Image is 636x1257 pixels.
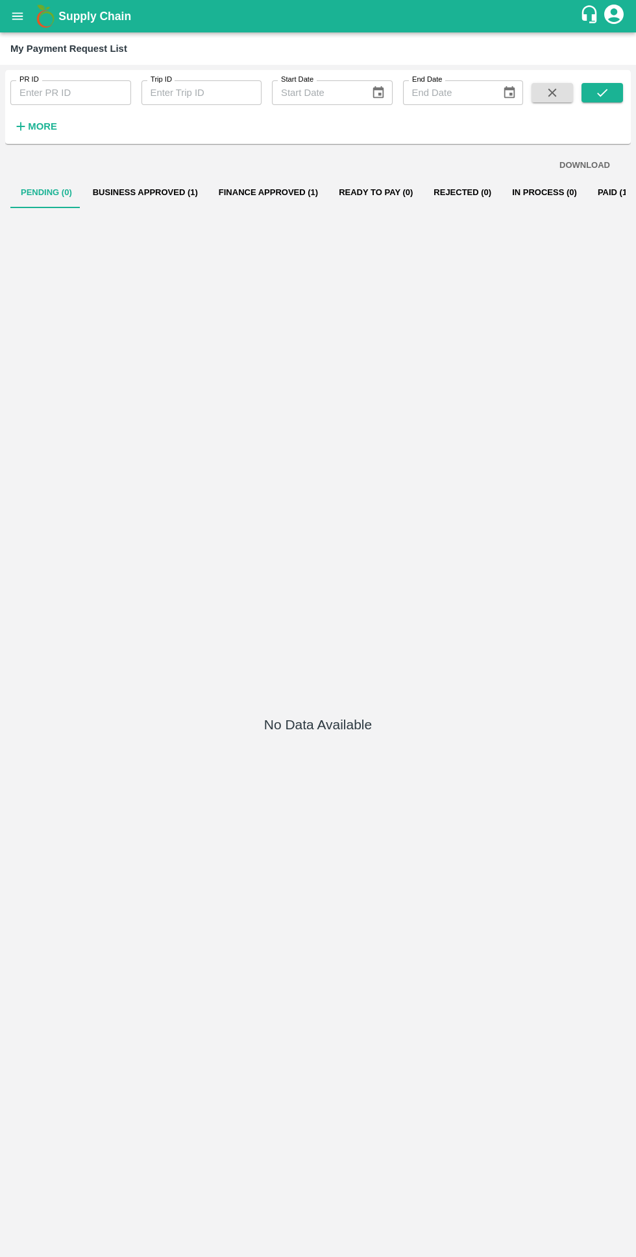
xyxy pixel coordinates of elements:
input: End Date [403,80,492,105]
input: Enter Trip ID [141,80,262,105]
button: In Process (0) [502,177,587,208]
button: Ready To Pay (0) [328,177,423,208]
b: Supply Chain [58,10,131,23]
button: Choose date [497,80,522,105]
button: Choose date [366,80,391,105]
button: Finance Approved (1) [208,177,328,208]
a: Supply Chain [58,7,580,25]
button: Business Approved (1) [82,177,208,208]
h5: No Data Available [264,716,372,734]
button: More [10,115,60,137]
button: DOWNLOAD [554,154,615,177]
button: Rejected (0) [423,177,502,208]
button: Pending (0) [10,177,82,208]
div: account of current user [602,3,626,30]
div: customer-support [580,5,602,28]
label: End Date [412,75,442,85]
label: Start Date [281,75,313,85]
div: My Payment Request List [10,40,127,57]
input: Start Date [272,80,361,105]
button: open drawer [3,1,32,31]
label: Trip ID [151,75,172,85]
input: Enter PR ID [10,80,131,105]
strong: More [28,121,57,132]
img: logo [32,3,58,29]
label: PR ID [19,75,39,85]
